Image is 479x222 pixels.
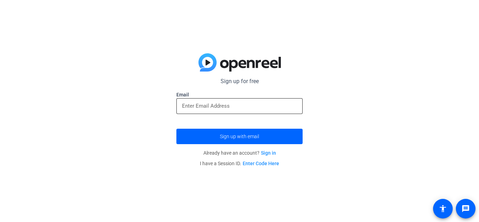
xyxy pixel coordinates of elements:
label: Email [176,91,303,98]
button: Sign up with email [176,129,303,144]
a: Sign in [261,150,276,156]
mat-icon: message [461,204,470,213]
a: Enter Code Here [243,161,279,166]
p: Sign up for free [176,77,303,86]
img: blue-gradient.svg [198,53,281,72]
mat-icon: accessibility [439,204,447,213]
span: I have a Session ID. [200,161,279,166]
span: Already have an account? [203,150,276,156]
input: Enter Email Address [182,102,297,110]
